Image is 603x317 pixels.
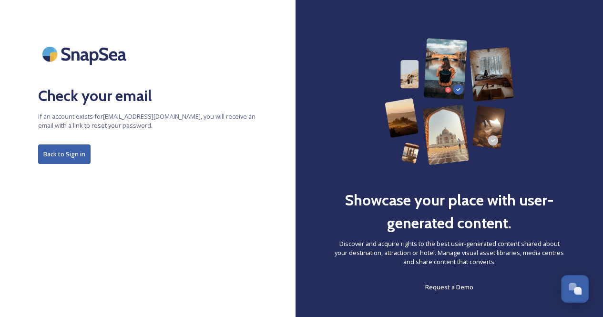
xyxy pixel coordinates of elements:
[334,239,565,267] span: Discover and acquire rights to the best user-generated content shared about your destination, att...
[38,144,257,164] a: Back to Sign in
[425,281,473,293] a: Request a Demo
[334,189,565,235] h2: Showcase your place with user-generated content.
[561,275,589,303] button: Open Chat
[38,38,133,70] img: SnapSea Logo
[38,144,91,164] button: Back to Sign in
[425,283,473,291] span: Request a Demo
[38,84,257,107] h2: Check your email
[38,112,257,130] span: If an account exists for [EMAIL_ADDRESS][DOMAIN_NAME] , you will receive an email with a link to ...
[385,38,514,165] img: 63b42ca75bacad526042e722_Group%20154-p-800.png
